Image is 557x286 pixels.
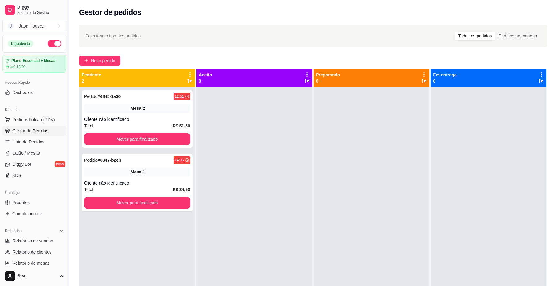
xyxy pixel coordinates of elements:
[433,72,456,78] p: Em entrega
[84,180,190,186] div: Cliente não identificado
[98,158,121,163] strong: # 6847-b2eb
[17,5,64,10] span: Diggy
[79,56,120,66] button: Novo pedido
[84,94,98,99] span: Pedido
[143,105,145,111] div: 2
[12,117,55,123] span: Pedidos balcão (PDV)
[199,78,212,84] p: 0
[2,105,66,115] div: Dia a dia
[2,159,66,169] a: Diggy Botnovo
[12,172,21,178] span: KDS
[82,78,101,84] p: 2
[91,57,115,64] span: Novo pedido
[12,249,52,255] span: Relatório de clientes
[12,211,41,217] span: Complementos
[2,258,66,268] a: Relatório de mesas
[2,137,66,147] a: Lista de Pedidos
[84,116,190,122] div: Cliente não identificado
[495,32,540,40] div: Pedidos agendados
[12,89,34,96] span: Dashboard
[2,20,66,32] button: Select a team
[2,209,66,219] a: Complementos
[84,186,93,193] span: Total
[98,94,121,99] strong: # 6845-1a30
[2,2,66,17] a: DiggySistema de Gestão
[84,158,98,163] span: Pedido
[48,40,61,47] button: Alterar Status
[12,139,45,145] span: Lista de Pedidos
[19,23,47,29] div: Japa House. ...
[85,32,141,39] span: Selecione o tipo dos pedidos
[8,23,14,29] span: J
[175,158,184,163] div: 14:36
[12,260,50,266] span: Relatório de mesas
[2,88,66,97] a: Dashboard
[2,188,66,198] div: Catálogo
[175,94,184,99] div: 12:51
[2,247,66,257] a: Relatório de clientes
[2,269,66,284] button: Bea
[316,78,340,84] p: 0
[2,78,66,88] div: Acesso Rápido
[173,187,190,192] strong: R$ 34,50
[316,72,340,78] p: Preparando
[131,105,141,111] span: Mesa
[84,197,190,209] button: Mover para finalizado
[11,58,55,63] article: Plano Essencial + Mesas
[2,115,66,125] button: Pedidos balcão (PDV)
[84,122,93,129] span: Total
[17,273,57,279] span: Bea
[82,72,101,78] p: Pendente
[173,123,190,128] strong: R$ 51,50
[12,199,30,206] span: Produtos
[12,238,53,244] span: Relatórios de vendas
[12,128,48,134] span: Gestor de Pedidos
[2,236,66,246] a: Relatórios de vendas
[2,198,66,207] a: Produtos
[84,58,88,63] span: plus
[199,72,212,78] p: Aceito
[8,40,33,47] div: Loja aberta
[131,169,141,175] span: Mesa
[12,161,31,167] span: Diggy Bot
[79,7,141,17] h2: Gestor de pedidos
[12,150,40,156] span: Salão / Mesas
[2,148,66,158] a: Salão / Mesas
[433,78,456,84] p: 0
[17,10,64,15] span: Sistema de Gestão
[143,169,145,175] div: 1
[84,133,190,145] button: Mover para finalizado
[455,32,495,40] div: Todos os pedidos
[2,55,66,73] a: Plano Essencial + Mesasaté 10/09
[5,228,22,233] span: Relatórios
[2,170,66,180] a: KDS
[10,64,26,69] article: até 10/09
[2,126,66,136] a: Gestor de Pedidos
